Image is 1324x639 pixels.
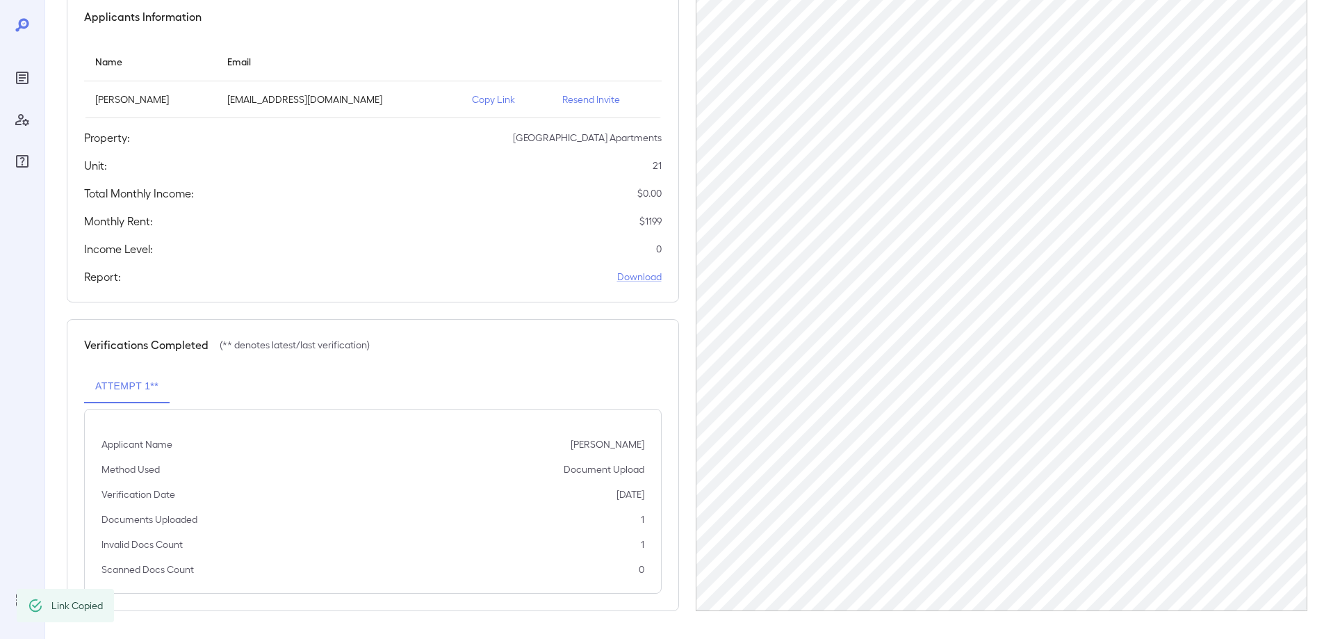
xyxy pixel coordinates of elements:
[472,92,540,106] p: Copy Link
[84,213,153,229] h5: Monthly Rent:
[84,157,107,174] h5: Unit:
[101,437,172,451] p: Applicant Name
[11,108,33,131] div: Manage Users
[216,42,461,81] th: Email
[11,67,33,89] div: Reports
[84,8,202,25] h5: Applicants Information
[95,92,205,106] p: [PERSON_NAME]
[639,214,662,228] p: $ 1199
[653,159,662,172] p: 21
[564,462,644,476] p: Document Upload
[84,241,153,257] h5: Income Level:
[616,487,644,501] p: [DATE]
[571,437,644,451] p: [PERSON_NAME]
[562,92,651,106] p: Resend Invite
[101,563,194,576] p: Scanned Docs Count
[617,270,662,284] a: Download
[51,593,103,618] div: Link Copied
[84,185,194,202] h5: Total Monthly Income:
[101,462,160,476] p: Method Used
[84,268,121,285] h5: Report:
[84,129,130,146] h5: Property:
[84,337,209,353] h5: Verifications Completed
[84,370,170,403] button: Attempt 1**
[11,589,33,611] div: Log Out
[101,537,183,551] p: Invalid Docs Count
[220,338,370,352] p: (** denotes latest/last verification)
[641,512,644,526] p: 1
[227,92,450,106] p: [EMAIL_ADDRESS][DOMAIN_NAME]
[84,42,216,81] th: Name
[656,242,662,256] p: 0
[101,512,197,526] p: Documents Uploaded
[639,563,644,576] p: 0
[11,150,33,172] div: FAQ
[513,131,662,145] p: [GEOGRAPHIC_DATA] Apartments
[101,487,175,501] p: Verification Date
[637,186,662,200] p: $ 0.00
[84,42,662,118] table: simple table
[641,537,644,551] p: 1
